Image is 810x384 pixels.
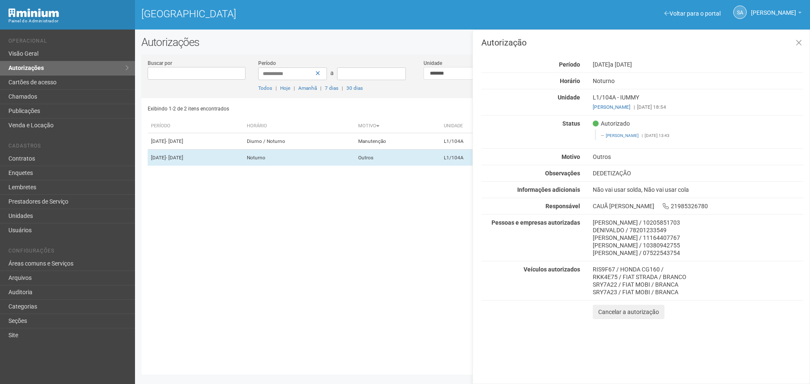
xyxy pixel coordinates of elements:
td: Noturno [243,150,355,166]
td: [DATE] [148,150,243,166]
span: - [DATE] [166,138,183,144]
span: | [634,104,635,110]
strong: Motivo [562,153,580,160]
div: Noturno [586,77,810,85]
div: L1/104A - IUMMY [586,94,810,111]
a: Amanhã [298,85,317,91]
div: [PERSON_NAME] / 07522543754 [593,249,803,257]
div: [PERSON_NAME] / 10380942755 [593,242,803,249]
div: Painel do Administrador [8,17,129,25]
a: SA [733,5,747,19]
label: Buscar por [148,59,172,67]
div: Não vai usar solda, Não vai usar cola [586,186,810,193]
a: Todos [258,85,272,91]
div: [DATE] 18:54 [593,103,803,111]
div: RIS9F67 / HONDA CG160 / [593,266,803,273]
span: Silvio Anjos [751,1,796,16]
div: RKK4E75 / FIAT STRADA / BRANCO [593,273,803,281]
th: Período [148,119,243,133]
label: Período [258,59,276,67]
div: Exibindo 1-2 de 2 itens encontrados [148,102,470,115]
div: DEDETIZAÇÃO [586,169,810,177]
strong: Informações adicionais [517,186,580,193]
div: DENIVALDO / 78201233549 [593,226,803,234]
div: CAUÃ [PERSON_NAME] 21985326780 [586,202,810,210]
td: Manutenção [355,133,440,150]
a: [PERSON_NAME] [751,11,802,17]
a: [PERSON_NAME] [606,133,639,138]
strong: Pessoas e empresas autorizadas [491,219,580,226]
strong: Horário [560,78,580,84]
img: Minium [8,8,59,17]
div: SRY7A23 / FIAT MOBI / BRANCA [593,288,803,296]
li: Operacional [8,38,129,47]
strong: Responsável [545,203,580,209]
strong: Período [559,61,580,68]
footer: [DATE] 13:43 [601,133,799,139]
h1: [GEOGRAPHIC_DATA] [141,8,466,19]
th: Horário [243,119,355,133]
a: 7 dias [325,85,338,91]
div: SRY7A22 / FIAT MOBI / BRANCA [593,281,803,288]
td: Outros [355,150,440,166]
div: [PERSON_NAME] / 10205851703 [593,219,803,226]
th: Motivo [355,119,440,133]
button: Cancelar a autorização [593,305,664,319]
span: | [275,85,277,91]
div: Outros [586,153,810,161]
strong: Unidade [558,94,580,101]
td: [DATE] [148,133,243,150]
span: a [330,70,334,76]
td: L1/104A [440,150,506,166]
strong: Veículos autorizados [524,266,580,273]
li: Cadastros [8,143,129,152]
a: [PERSON_NAME] [593,104,630,110]
span: a [DATE] [610,61,632,68]
li: Configurações [8,248,129,257]
label: Unidade [424,59,442,67]
div: [PERSON_NAME] / 11164407767 [593,234,803,242]
td: Diurno / Noturno [243,133,355,150]
div: [DATE] [586,61,810,68]
span: | [642,133,643,138]
strong: Status [562,120,580,127]
a: 30 dias [346,85,363,91]
span: | [342,85,343,91]
a: Voltar para o portal [664,10,721,17]
span: Autorizado [593,120,630,127]
h3: Autorização [481,38,803,47]
strong: Observações [545,170,580,177]
span: | [294,85,295,91]
span: | [320,85,321,91]
th: Unidade [440,119,506,133]
h2: Autorizações [141,36,804,48]
td: L1/104A [440,133,506,150]
a: Hoje [280,85,290,91]
span: - [DATE] [166,155,183,161]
